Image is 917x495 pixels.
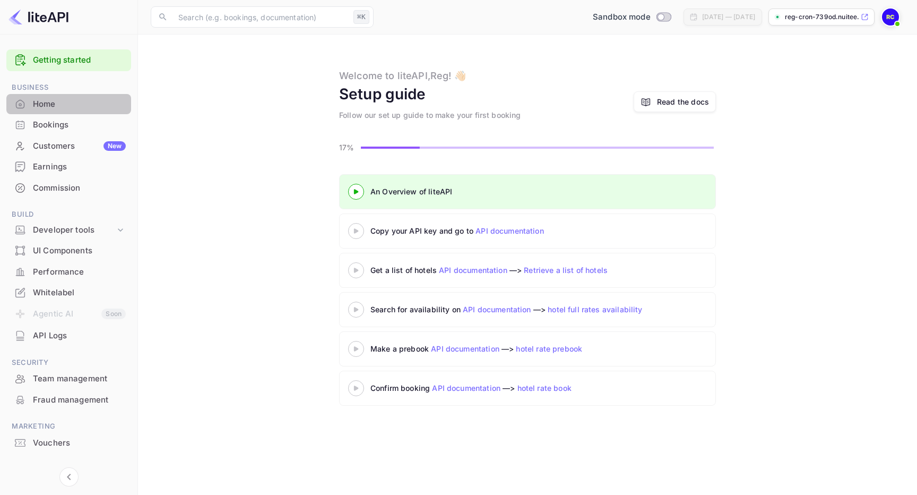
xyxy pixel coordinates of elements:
[6,241,131,261] div: UI Components
[6,369,131,388] a: Team management
[6,209,131,220] span: Build
[33,98,126,110] div: Home
[33,245,126,257] div: UI Components
[6,221,131,240] div: Developer tools
[657,96,709,107] a: Read the docs
[6,433,131,453] a: Vouchers
[33,373,126,385] div: Team management
[33,54,126,66] a: Getting started
[6,178,131,199] div: Commission
[517,383,572,392] a: hotel rate book
[370,382,636,394] div: Confirm booking —>
[8,8,68,25] img: LiteAPI logo
[33,266,126,278] div: Performance
[6,241,131,260] a: UI Components
[634,91,716,112] a: Read the docs
[431,344,499,353] a: API documentation
[6,136,131,156] a: CustomersNew
[702,12,755,22] div: [DATE] — [DATE]
[6,94,131,115] div: Home
[339,69,466,83] div: Welcome to liteAPI, Reg ! 👋🏻
[33,119,126,131] div: Bookings
[6,157,131,177] div: Earnings
[463,305,531,314] a: API documentation
[6,49,131,71] div: Getting started
[370,343,636,354] div: Make a prebook —>
[516,344,582,353] a: hotel rate prebook
[370,264,636,276] div: Get a list of hotels —>
[589,11,675,23] div: Switch to Production mode
[33,330,126,342] div: API Logs
[432,383,500,392] a: API documentation
[339,142,358,153] p: 17%
[524,266,608,275] a: Retrieve a list of hotels
[33,437,126,449] div: Vouchers
[33,161,126,173] div: Earnings
[6,262,131,281] a: Performance
[339,83,426,105] div: Setup guide
[475,226,544,235] a: API documentation
[33,394,126,406] div: Fraud management
[6,421,131,432] span: Marketing
[370,225,636,236] div: Copy your API key and go to
[6,369,131,389] div: Team management
[370,304,742,315] div: Search for availability on —>
[439,266,507,275] a: API documentation
[59,467,79,487] button: Collapse navigation
[6,283,131,302] a: Whitelabel
[33,287,126,299] div: Whitelabel
[6,262,131,283] div: Performance
[33,224,115,236] div: Developer tools
[6,326,131,346] div: API Logs
[6,136,131,157] div: CustomersNew
[370,186,636,197] div: An Overview of liteAPI
[6,390,131,409] a: Fraud management
[593,11,651,23] span: Sandbox mode
[6,178,131,198] a: Commission
[353,10,369,24] div: ⌘K
[339,109,521,121] div: Follow our set up guide to make your first booking
[6,433,131,454] div: Vouchers
[103,141,126,151] div: New
[33,140,126,152] div: Customers
[6,283,131,303] div: Whitelabel
[6,357,131,369] span: Security
[33,182,126,194] div: Commission
[6,115,131,135] div: Bookings
[6,157,131,176] a: Earnings
[548,305,642,314] a: hotel full rates availability
[882,8,899,25] img: Reg Cron
[172,6,349,28] input: Search (e.g. bookings, documentation)
[6,82,131,93] span: Business
[6,326,131,345] a: API Logs
[6,94,131,114] a: Home
[6,390,131,411] div: Fraud management
[6,115,131,134] a: Bookings
[785,12,859,22] p: reg-cron-739od.nuitee....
